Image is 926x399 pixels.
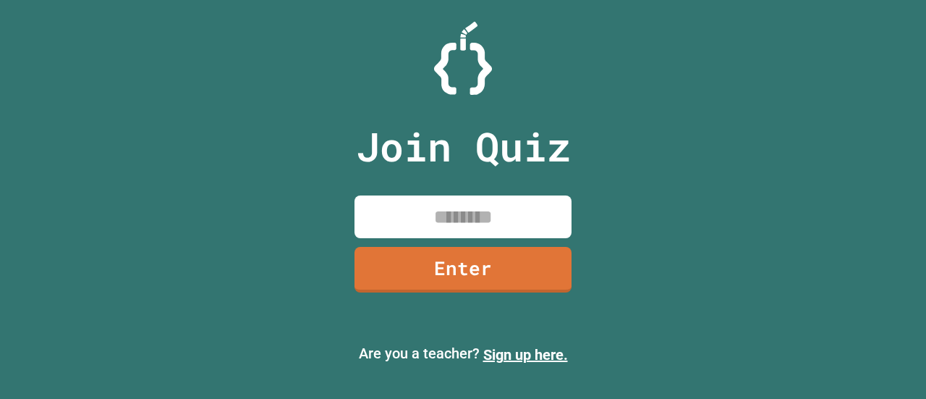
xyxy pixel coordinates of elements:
[865,341,912,385] iframe: chat widget
[354,247,572,293] a: Enter
[356,117,571,177] p: Join Quiz
[12,343,914,366] p: Are you a teacher?
[434,22,492,95] img: Logo.svg
[483,346,568,364] a: Sign up here.
[806,278,912,340] iframe: chat widget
